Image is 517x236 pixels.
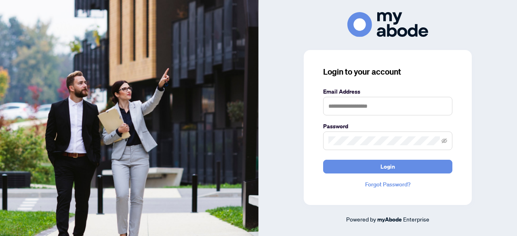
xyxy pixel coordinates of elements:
button: Login [323,160,452,173]
span: Enterprise [403,215,429,223]
h3: Login to your account [323,66,452,77]
span: Login [380,160,395,173]
label: Password [323,122,452,131]
span: Powered by [346,215,376,223]
a: myAbode [377,215,402,224]
span: eye-invisible [441,138,447,144]
a: Forgot Password? [323,180,452,189]
img: ma-logo [347,12,428,37]
label: Email Address [323,87,452,96]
